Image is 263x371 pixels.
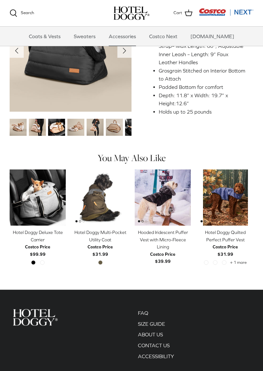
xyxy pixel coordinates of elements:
[199,8,253,16] img: Costco Next
[138,321,165,327] a: SIZE GUIDE
[117,43,131,57] button: Next
[138,332,163,337] a: ABOUT US
[10,153,253,163] h4: You May Also Like
[230,260,247,265] span: + 1 more
[10,229,66,258] a: Hotel Doggy Deluxe Tote Carrier Costco Price$99.99
[174,9,192,17] a: Cart
[135,229,191,265] a: Hooded Iridescent Puffer Vest with Micro-Fleece Lining Costco Price$39.99
[10,229,66,243] div: Hotel Doggy Deluxe Tote Carrier
[114,6,149,20] img: hoteldoggycom
[159,83,248,91] li: Padded Bottom for comfort
[213,243,238,256] b: $31.99
[72,229,128,243] div: Hotel Doggy Multi-Pocket Utility Coat
[13,309,58,325] img: Hotel Doggy Costco Next
[197,229,253,258] a: Hotel Doggy Quilted Perfect Puffer Vest Costco Price$31.99
[197,229,253,243] div: Hotel Doggy Quilted Perfect Puffer Vest
[67,118,84,135] a: Thumbnail Link
[135,169,191,226] a: Hooded Iridescent Puffer Vest with Micro-Fleece Lining
[72,229,128,258] a: Hotel Doggy Multi-Pocket Utility Coat Costco Price$31.99
[29,118,46,135] a: Thumbnail Link
[10,118,27,135] a: Thumbnail Link
[185,27,240,46] a: [DOMAIN_NAME]
[150,251,175,264] b: $39.99
[135,229,191,250] div: Hooded Iridescent Puffer Vest with Micro-Fleece Lining
[10,169,66,226] a: Hotel Doggy Deluxe Tote Carrier
[159,67,248,83] li: Grosgrain Stitched on Interior Bottom to Attach
[159,91,248,108] li: Depth: 11.8” x Width: 19.7” x Height:12.6”
[88,243,113,256] b: $31.99
[159,34,248,66] li: Adjustable Grosgrain Crossbody Strap– Max Length: 60”; Adjustable Inner Leash – Length: 9” Faux L...
[131,309,257,363] div: Secondary navigation
[21,10,34,15] span: Search
[197,169,253,226] a: Hotel Doggy Quilted Perfect Puffer Vest
[10,43,24,57] button: Previous
[88,243,113,250] div: Costco Price
[48,118,65,135] a: Thumbnail Link
[48,118,65,135] img: small dog in a tan dog carrier on a black seat in the car
[72,169,128,226] a: Hotel Doggy Multi-Pocket Utility Coat
[87,118,104,135] a: Thumbnail Link
[138,342,170,348] a: CONTACT US
[114,6,149,20] a: hoteldoggy.com hoteldoggycom
[125,118,142,135] a: Thumbnail Link
[25,243,50,250] div: Costco Price
[106,118,123,135] a: Thumbnail Link
[103,27,142,46] a: Accessories
[150,251,175,258] div: Costco Price
[138,353,174,359] a: ACCESSIBILITY
[23,27,66,46] a: Coats & Vests
[10,9,34,17] a: Search
[68,27,101,46] a: Sweaters
[143,27,183,46] a: Costco Next
[213,243,238,250] div: Costco Price
[25,243,50,256] b: $99.99
[199,12,253,17] a: Visit Costco Next
[174,10,182,16] span: Cart
[159,108,248,116] li: Holds up to 25 pounds
[138,310,148,316] a: FAQ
